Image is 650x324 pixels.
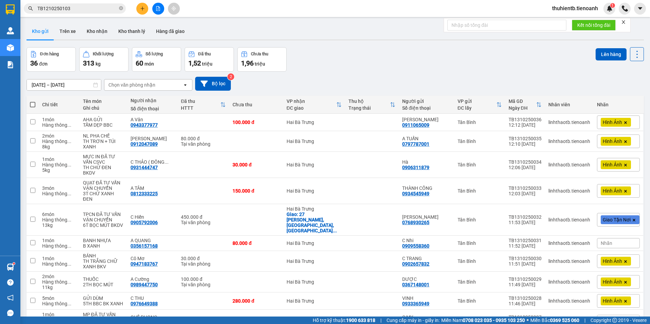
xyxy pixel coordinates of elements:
span: triệu [202,61,212,67]
div: Ngày ĐH [509,105,536,111]
div: QUẠT ĐÃ TƯ VẤN VẬN CHUYỂN [83,180,124,191]
span: notification [7,294,14,301]
div: 6 món [42,212,76,217]
span: món [144,61,154,67]
div: BÁNH [83,253,124,258]
img: phone-icon [622,5,628,12]
span: Hỗ trợ kỹ thuật: [313,317,375,324]
div: Thu hộ [348,98,390,104]
div: 0797787001 [402,141,429,147]
span: Hình Ảnh [603,162,622,168]
sup: 1 [13,263,15,265]
span: Giao Tận Nơi [603,217,631,223]
sup: 1 [610,3,615,8]
span: ... [67,301,71,306]
div: Hàng thông thường [42,162,76,167]
div: 5 món [42,295,76,301]
div: 100.000 đ [181,276,226,282]
div: 11:46 [DATE] [509,301,542,306]
div: Ghi chú [83,105,124,111]
div: 12:06 [DATE] [509,165,542,170]
div: Tân Bình [458,162,502,167]
button: Trên xe [54,23,81,39]
div: TH TRƠN + TÚI XANH [83,139,124,149]
div: C THU [131,295,174,301]
img: warehouse-icon [7,27,14,34]
div: KHÁNH LINH [402,117,451,122]
button: Số lượng60món [132,47,181,72]
span: ... [165,159,169,165]
div: linhthaotb.tienoanh [548,298,590,304]
div: 11:49 [DATE] [509,282,542,287]
div: 0989447750 [131,282,158,287]
div: Đã thu [198,52,211,56]
div: 1 món [42,238,76,243]
th: Toggle SortBy [454,96,505,114]
span: Hình Ảnh [603,279,622,285]
div: 0902657832 [402,261,429,267]
div: 3 món [42,185,76,191]
div: 12:03 [DATE] [509,191,542,196]
div: 6T BỌC MÚT BKDV [83,222,124,228]
div: THUỐC [83,276,124,282]
div: Tân Bình [458,139,502,144]
div: TB1310250035 [509,136,542,141]
div: C THẢO ( ĐÔNG PHƯƠNG ) [131,159,174,165]
th: Toggle SortBy [345,96,399,114]
div: linhthaotb.tienoanh [548,162,590,167]
div: A Vân [131,117,174,122]
div: Hai Bà Trưng [287,120,342,125]
button: Khối lượng313kg [79,47,129,72]
div: A TUẤN [402,136,451,141]
span: Kết nối tổng đài [577,21,610,29]
span: Hình Ảnh [603,188,622,194]
div: Hai Bà Trưng [287,162,342,167]
div: Nhãn [597,102,640,107]
img: warehouse-icon [7,44,14,51]
div: A Cường [131,276,174,282]
button: aim [168,3,180,15]
div: TB1310250030 [509,256,542,261]
span: file-add [156,6,160,11]
button: file-add [152,3,164,15]
div: 11:52 [DATE] [509,243,542,249]
button: Đơn hàng36đơn [27,47,76,72]
span: Hình Ảnh [603,138,622,144]
div: 12:10 [DATE] [509,141,542,147]
th: Toggle SortBy [177,96,229,114]
div: Chọn văn phòng nhận [108,82,155,88]
div: C Nhi [402,238,451,243]
div: Tại văn phòng [181,141,226,147]
div: THÀNH CÔNG [402,185,451,191]
div: Tại văn phòng [181,220,226,225]
div: 11:51 [DATE] [509,261,542,267]
div: 80.000 đ [233,240,279,246]
div: ĐC lấy [458,105,496,111]
div: Đã thu [181,98,220,104]
div: 0905792006 [131,220,158,225]
div: 30.000 đ [233,162,279,167]
span: close-circle [119,6,123,10]
div: 30.000 đ [181,256,226,261]
div: C MY [402,314,451,320]
input: Nhập số tổng đài [447,20,566,31]
div: Hàng thông thường [42,191,76,196]
span: Nhãn [601,240,612,246]
button: caret-down [634,3,646,15]
button: Chưa thu1,96 triệu [237,47,287,72]
input: Tìm tên, số ĐT hoặc mã đơn [37,5,118,12]
div: GỬI DÙM [83,295,124,301]
span: | [584,317,585,324]
span: Hình Ảnh [603,119,622,125]
span: 60 [136,59,143,67]
sup: 2 [227,73,234,80]
strong: 1900 633 818 [346,318,375,323]
div: 0934545949 [402,191,429,196]
span: kg [96,61,101,67]
div: Anh Gia [131,136,174,141]
div: 150.000 đ [233,188,279,194]
img: solution-icon [7,61,14,68]
div: Trạng thái [348,105,390,111]
div: 5TH BBC BK XANH [83,301,124,306]
div: Tân Bình [458,120,502,125]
